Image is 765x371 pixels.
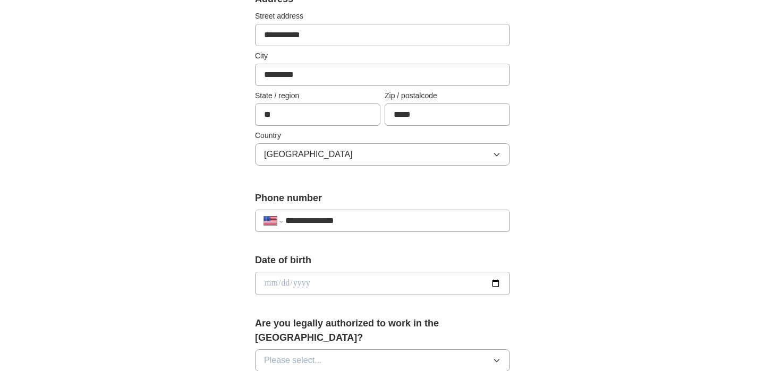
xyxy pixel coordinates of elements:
label: Zip / postalcode [385,90,510,101]
label: Country [255,130,510,141]
span: Please select... [264,354,322,367]
label: Phone number [255,191,510,205]
label: State / region [255,90,380,101]
label: City [255,50,510,62]
span: [GEOGRAPHIC_DATA] [264,148,353,161]
label: Are you legally authorized to work in the [GEOGRAPHIC_DATA]? [255,316,510,345]
button: [GEOGRAPHIC_DATA] [255,143,510,166]
label: Date of birth [255,253,510,268]
label: Street address [255,11,510,22]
